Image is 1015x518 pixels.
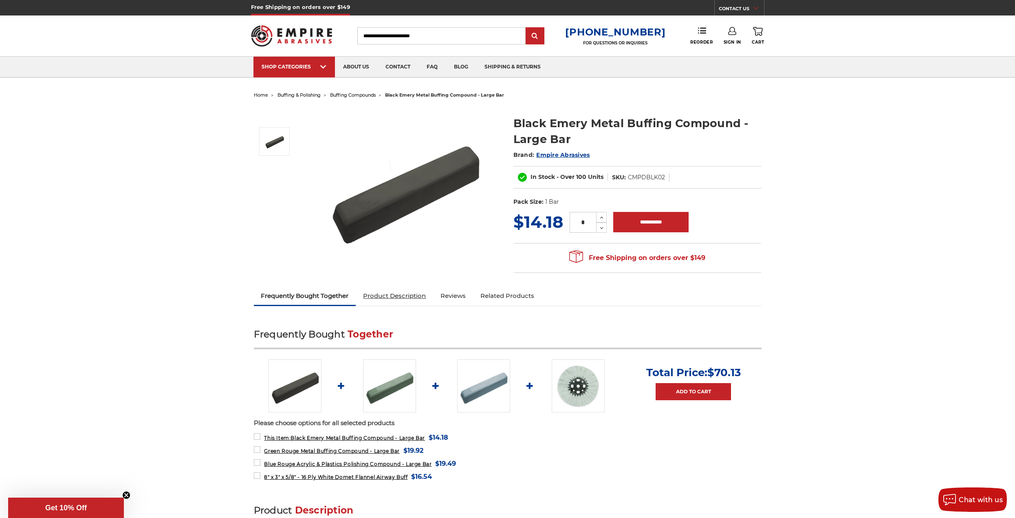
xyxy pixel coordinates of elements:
span: Green Rouge Metal Buffing Compound - Large Bar [264,448,400,454]
span: - Over [557,173,575,181]
button: Chat with us [938,487,1007,512]
span: Chat with us [959,496,1003,504]
span: Together [348,328,393,340]
span: Sign In [724,40,741,45]
a: Product Description [356,287,433,305]
span: Get 10% Off [45,504,87,512]
span: Blue Rouge Acrylic & Plastics Polishing Compound - Large Bar [264,461,432,467]
dt: Pack Size: [513,198,544,206]
img: Black Stainless Steel Buffing Compound [264,131,285,152]
span: Units [588,173,603,181]
input: Submit [527,28,543,44]
a: Cart [752,27,764,45]
dt: SKU: [612,173,626,182]
p: Total Price: [646,366,741,379]
span: $14.18 [513,212,563,232]
span: 100 [576,173,586,181]
span: $19.92 [403,445,423,456]
a: Reviews [433,287,473,305]
a: Related Products [473,287,542,305]
button: Close teaser [122,491,130,499]
p: Please choose options for all selected products [254,419,762,428]
img: Black Stainless Steel Buffing Compound [269,359,321,412]
a: CONTACT US [719,4,764,15]
span: black emery metal buffing compound - large bar [385,92,504,98]
a: Empire Abrasives [536,151,590,159]
h1: Black Emery Metal Buffing Compound - Large Bar [513,115,762,147]
a: about us [335,57,377,77]
a: buffing compounds [330,92,376,98]
a: faq [418,57,446,77]
span: Brand: [513,151,535,159]
div: Get 10% OffClose teaser [8,498,124,518]
span: Description [295,505,354,516]
a: shipping & returns [476,57,549,77]
a: home [254,92,268,98]
div: SHOP CATEGORIES [262,64,327,70]
strong: This Item: [264,435,291,441]
a: contact [377,57,418,77]
img: Black Stainless Steel Buffing Compound [324,107,487,270]
a: Add to Cart [656,383,731,400]
img: Empire Abrasives [251,20,332,52]
span: Reorder [690,40,713,45]
a: Reorder [690,27,713,44]
a: [PHONE_NUMBER] [565,26,665,38]
span: Free Shipping on orders over $149 [569,250,705,266]
span: $19.49 [435,458,456,469]
dd: 1 Bar [545,198,559,206]
dd: CMPDBLK02 [628,173,665,182]
span: In Stock [531,173,555,181]
span: 8" x 3" x 5/8" - 16 Ply White Domet Flannel Airway Buff [264,474,407,480]
span: $70.13 [707,366,741,379]
a: blog [446,57,476,77]
span: Cart [752,40,764,45]
span: Product [254,505,292,516]
span: Black Emery Metal Buffing Compound - Large Bar [264,435,425,441]
span: Frequently Bought [254,328,345,340]
a: buffing & polishing [277,92,321,98]
span: $14.18 [429,432,448,443]
span: $16.54 [411,471,432,482]
a: Frequently Bought Together [254,287,356,305]
p: FOR QUESTIONS OR INQUIRIES [565,40,665,46]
